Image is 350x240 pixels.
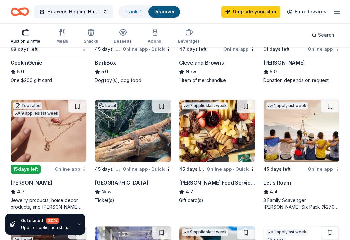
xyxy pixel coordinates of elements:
div: Online app [308,45,339,53]
div: Update application status [21,225,71,230]
div: Online app [55,165,87,173]
a: Home [11,4,29,19]
div: Dog toy(s), dog food [95,77,171,84]
div: Desserts [114,39,132,44]
a: Earn Rewards [283,6,330,18]
a: Image for Kendra ScottTop rated9 applieslast week15days leftOnline app[PERSON_NAME]4.7Jewelry pro... [11,99,87,210]
div: 1 apply last week [266,229,308,236]
span: 4.7 [186,188,193,196]
button: Desserts [114,26,132,47]
div: 45 days left [179,165,205,173]
div: BarkBox [95,59,116,67]
div: Auction & raffle [11,39,40,44]
div: Online app [308,165,339,173]
span: 5.0 [270,68,277,76]
div: Online app Quick [207,165,255,173]
div: 45 days left [263,165,291,173]
div: 45 days left [95,165,121,173]
span: 5.0 [17,68,24,76]
div: Online app Quick [123,165,171,173]
a: Upgrade your plan [221,6,280,18]
div: Online app Quick [123,45,171,53]
div: Alcohol [148,39,162,44]
button: Heavens Helping Hands Fundraiser [34,5,113,18]
div: Let's Roam [263,179,291,187]
div: Meals [56,39,68,44]
div: Jewelry products, home decor products, and [PERSON_NAME] Gives Back event in-store or online (or ... [11,197,87,210]
span: New [101,188,112,196]
a: Discover [153,9,175,14]
div: 68 days left [11,45,38,53]
div: 3 Family Scavenger [PERSON_NAME] Six Pack ($270 Value), 2 Date Night Scavenger [PERSON_NAME] Two ... [263,197,339,210]
div: 7 applies last week [182,102,228,109]
div: 15 days left [11,165,41,174]
span: Search [318,31,334,39]
div: 45 days left [95,45,121,53]
span: 4.4 [270,188,278,196]
div: Get started [21,218,71,224]
img: Image for Kendra Scott [11,100,86,162]
span: 5.0 [101,68,108,76]
div: [PERSON_NAME] [11,179,52,187]
div: 80 % [46,218,59,224]
div: Snacks [84,39,98,44]
div: 1 item of merchandise [179,77,255,84]
img: Image for Let's Roam [264,100,339,162]
div: Cleveland Browns [179,59,224,67]
span: • [233,167,234,172]
a: Track· 1 [124,9,142,14]
div: Local [98,102,117,109]
button: Snacks [84,26,98,47]
div: [GEOGRAPHIC_DATA] [95,179,148,187]
div: Top rated [13,102,42,109]
button: Beverages [178,26,200,47]
img: Image for Cincinnati Zoo & Botanical Garden [95,100,171,162]
button: Meals [56,26,68,47]
div: Online app [223,45,255,53]
img: Image for Gordon Food Service Store [179,100,255,162]
div: Donation depends on request [263,77,339,84]
div: 61 days left [263,45,290,53]
button: Track· 1Discover [118,5,181,18]
div: 9 applies last week [182,229,228,236]
div: 1 apply last week [266,102,308,109]
div: One $200 gift card [11,77,87,84]
button: Alcohol [148,26,162,47]
a: Image for Cincinnati Zoo & Botanical GardenLocal45 days leftOnline app•Quick[GEOGRAPHIC_DATA]NewT... [95,99,171,204]
button: Search [306,29,339,42]
span: Heavens Helping Hands Fundraiser [47,8,100,16]
div: 47 days left [179,45,207,53]
span: 4.7 [17,188,25,196]
button: Auction & raffle [11,26,40,47]
div: [PERSON_NAME] [263,59,305,67]
div: 9 applies last week [13,110,59,117]
div: Beverages [178,39,200,44]
span: New [186,68,196,76]
span: • [149,167,150,172]
div: Gift card(s) [179,197,255,204]
div: [PERSON_NAME] Food Service Store [179,179,255,187]
a: Image for Let's Roam1 applylast week45 days leftOnline appLet's Roam4.43 Family Scavenger [PERSON... [263,99,339,210]
div: CookinGenie [11,59,42,67]
div: Ticket(s) [95,197,171,204]
span: • [149,47,150,52]
a: Image for Gordon Food Service Store7 applieslast week45 days leftOnline app•Quick[PERSON_NAME] Fo... [179,99,255,204]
